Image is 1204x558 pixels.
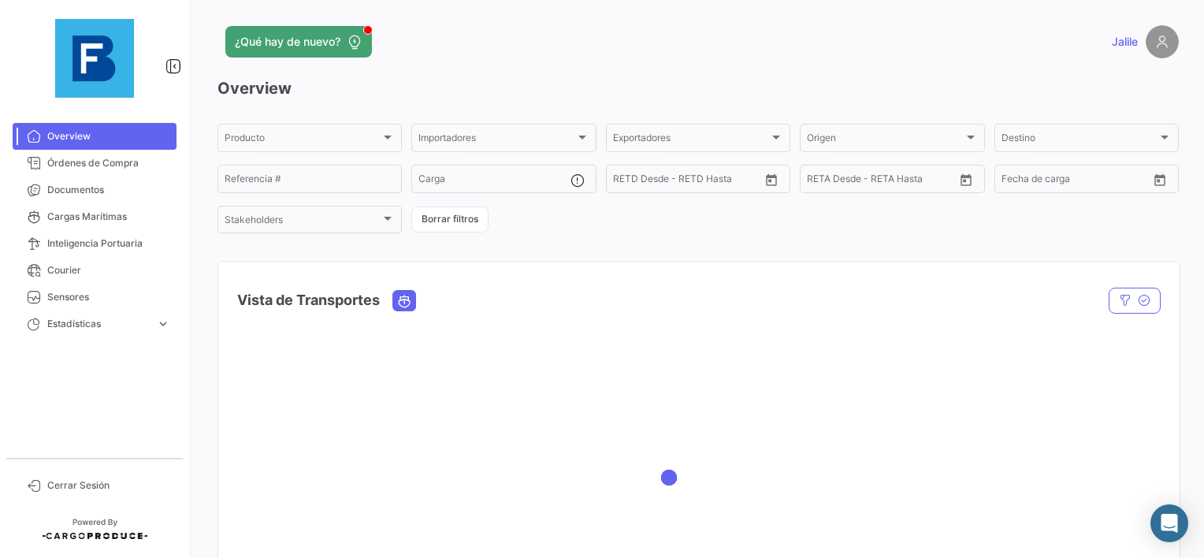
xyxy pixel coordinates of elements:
[225,217,381,228] span: Stakeholders
[156,317,170,331] span: expand_more
[652,176,723,187] input: Hasta
[13,284,177,311] a: Sensores
[1150,504,1188,542] div: Abrir Intercom Messenger
[13,203,177,230] a: Cargas Marítimas
[237,289,380,311] h4: Vista de Transportes
[47,236,170,251] span: Inteligencia Portuaria
[807,176,835,187] input: Desde
[807,135,963,146] span: Origen
[1001,135,1158,146] span: Destino
[393,291,415,311] button: Ocean
[13,257,177,284] a: Courier
[1146,25,1179,58] img: placeholder-user.png
[225,26,372,58] button: ¿Qué hay de nuevo?
[1148,168,1172,192] button: Open calendar
[1112,34,1138,50] span: Jalile
[47,290,170,304] span: Sensores
[55,19,134,98] img: 12429640-9da8-4fa2-92c4-ea5716e443d2.jpg
[13,123,177,150] a: Overview
[1041,176,1111,187] input: Hasta
[954,168,978,192] button: Open calendar
[613,176,641,187] input: Desde
[47,210,170,224] span: Cargas Marítimas
[411,206,489,232] button: Borrar filtros
[846,176,916,187] input: Hasta
[47,129,170,143] span: Overview
[47,478,170,493] span: Cerrar Sesión
[1001,176,1030,187] input: Desde
[47,317,150,331] span: Estadísticas
[47,263,170,277] span: Courier
[13,150,177,177] a: Órdenes de Compra
[217,77,1179,99] h3: Overview
[47,183,170,197] span: Documentos
[47,156,170,170] span: Órdenes de Compra
[235,34,340,50] span: ¿Qué hay de nuevo?
[418,135,574,146] span: Importadores
[613,135,769,146] span: Exportadores
[760,168,783,192] button: Open calendar
[13,230,177,257] a: Inteligencia Portuaria
[225,135,381,146] span: Producto
[13,177,177,203] a: Documentos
